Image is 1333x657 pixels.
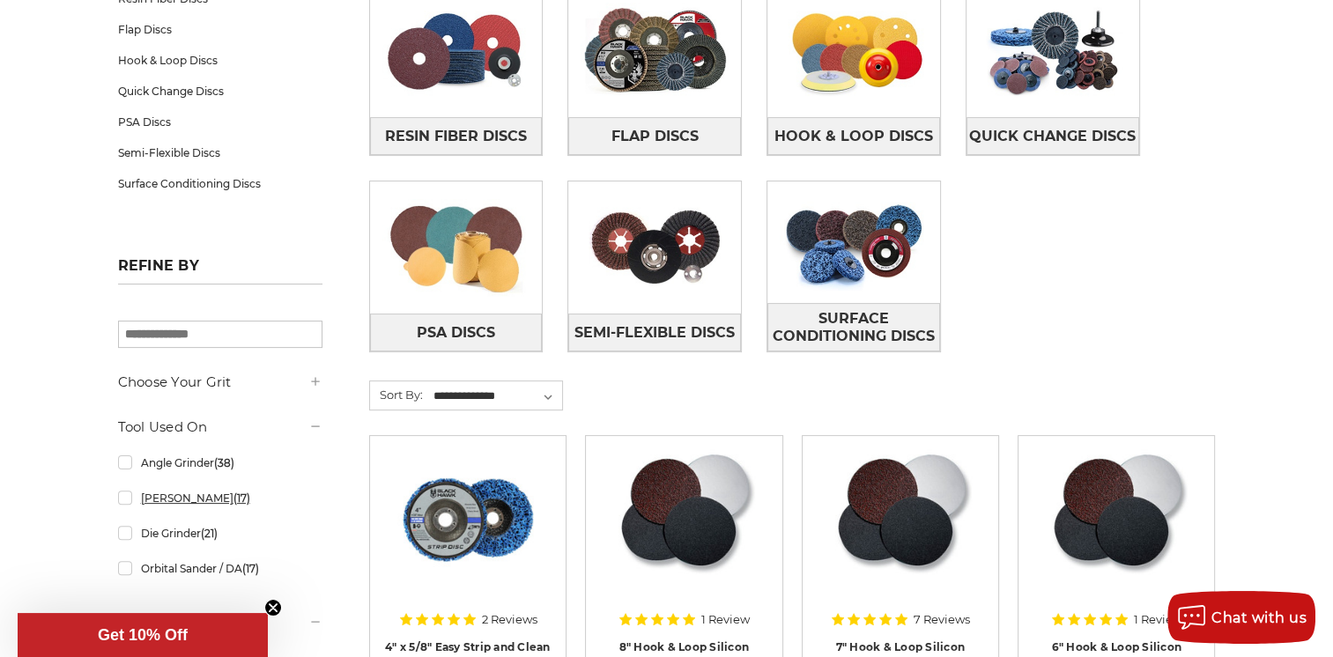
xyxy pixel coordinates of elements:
[767,303,940,351] a: Surface Conditioning Discs
[18,613,268,657] div: Get 10% OffClose teaser
[233,491,249,505] span: (17)
[118,612,322,633] h5: Material
[612,448,755,589] img: Silicon Carbide 8" Hook & Loop Edger Discs
[431,383,562,410] select: Sort By:
[385,122,527,151] span: Resin Fiber Discs
[767,117,940,155] a: Hook & Loop Discs
[118,257,322,284] h5: Refine by
[118,417,322,438] h5: Tool Used On
[370,381,423,408] label: Sort By:
[701,614,750,625] span: 1 Review
[264,599,282,616] button: Close teaser
[611,122,699,151] span: Flap Discs
[370,117,543,155] a: Resin Fiber Discs
[568,117,741,155] a: Flap Discs
[829,448,972,589] img: Silicon Carbide 7" Hook & Loop Edger Discs
[774,122,933,151] span: Hook & Loop Discs
[118,168,322,199] a: Surface Conditioning Discs
[241,562,258,575] span: (17)
[118,45,322,76] a: Hook & Loop Discs
[598,448,769,619] a: Silicon Carbide 8" Hook & Loop Edger Discs
[966,117,1139,155] a: Quick Change Discs
[767,181,940,303] img: Surface Conditioning Discs
[370,314,543,351] a: PSA Discs
[568,187,741,308] img: Semi-Flexible Discs
[397,448,538,589] img: 4" x 5/8" easy strip and clean discs
[914,614,970,625] span: 7 Reviews
[118,137,322,168] a: Semi-Flexible Discs
[417,318,495,348] span: PSA Discs
[118,483,322,513] a: [PERSON_NAME]
[482,614,537,625] span: 2 Reviews
[118,107,322,137] a: PSA Discs
[1031,448,1202,619] a: Silicon Carbide 6" Hook & Loop Edger Discs
[98,626,188,644] span: Get 10% Off
[1167,591,1315,644] button: Chat with us
[118,518,322,549] a: Die Grinder
[1211,609,1307,626] span: Chat with us
[815,448,986,619] a: Silicon Carbide 7" Hook & Loop Edger Discs
[370,187,543,308] img: PSA Discs
[118,372,322,393] h5: Choose Your Grit
[382,448,553,619] a: 4" x 5/8" easy strip and clean discs
[118,76,322,107] a: Quick Change Discs
[1134,614,1182,625] span: 1 Review
[568,314,741,351] a: Semi-Flexible Discs
[118,14,322,45] a: Flap Discs
[118,553,322,584] a: Orbital Sander / DA
[969,122,1136,151] span: Quick Change Discs
[574,318,735,348] span: Semi-Flexible Discs
[200,527,217,540] span: (21)
[768,304,939,351] span: Surface Conditioning Discs
[118,447,322,478] a: Angle Grinder
[1045,448,1188,589] img: Silicon Carbide 6" Hook & Loop Edger Discs
[213,456,233,469] span: (38)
